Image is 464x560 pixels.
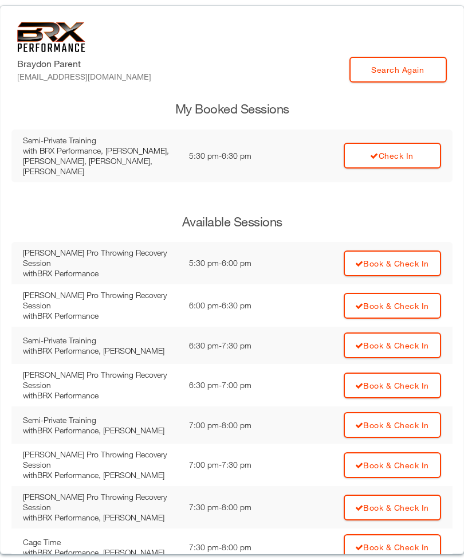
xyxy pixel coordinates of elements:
div: [PERSON_NAME] Pro Throwing Recovery Session [23,248,178,268]
div: [PERSON_NAME] Pro Throwing Recovery Session [23,492,178,512]
div: Semi-Private Training [23,415,178,425]
div: with BRX Performance, [PERSON_NAME] [23,470,178,480]
div: with BRX Performance [23,311,178,321]
a: Book & Check In [344,534,441,560]
a: Book & Check In [344,332,441,358]
a: Book & Check In [344,250,441,276]
div: with BRX Performance [23,268,178,279]
h3: My Booked Sessions [11,100,453,118]
a: Book & Check In [344,412,441,438]
td: 5:30 pm - 6:00 pm [183,242,289,284]
div: Semi-Private Training [23,335,178,346]
a: Book & Check In [344,293,441,319]
div: with BRX Performance, [PERSON_NAME] [23,425,178,436]
td: 6:00 pm - 6:30 pm [183,284,289,327]
td: 7:00 pm - 7:30 pm [183,444,289,486]
div: with BRX Performance, [PERSON_NAME] [23,512,178,523]
div: Cage Time [23,537,178,547]
td: 6:30 pm - 7:00 pm [183,364,289,406]
td: 7:00 pm - 8:00 pm [183,406,289,444]
div: [PERSON_NAME] Pro Throwing Recovery Session [23,370,178,390]
td: 5:30 pm - 6:30 pm [183,130,289,182]
div: with BRX Performance [23,390,178,401]
div: with BRX Performance, [PERSON_NAME] [23,346,178,356]
td: 7:30 pm - 8:00 pm [183,486,289,528]
label: Braydon Parent [17,57,151,83]
div: with BRX Performance, [PERSON_NAME], [PERSON_NAME], [PERSON_NAME], [PERSON_NAME] [23,146,178,177]
div: with BRX Performance, [PERSON_NAME] [23,547,178,558]
h3: Available Sessions [11,213,453,231]
div: [PERSON_NAME] Pro Throwing Recovery Session [23,290,178,311]
a: Check In [344,143,441,169]
div: Semi-Private Training [23,135,178,146]
div: [PERSON_NAME] Pro Throwing Recovery Session [23,449,178,470]
img: 6f7da32581c89ca25d665dc3aae533e4f14fe3ef_original.svg [17,22,85,52]
a: Book & Check In [344,495,441,520]
a: Search Again [349,57,447,83]
a: Book & Check In [344,373,441,398]
a: Book & Check In [344,452,441,478]
div: [EMAIL_ADDRESS][DOMAIN_NAME] [17,71,151,83]
td: 6:30 pm - 7:30 pm [183,327,289,364]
